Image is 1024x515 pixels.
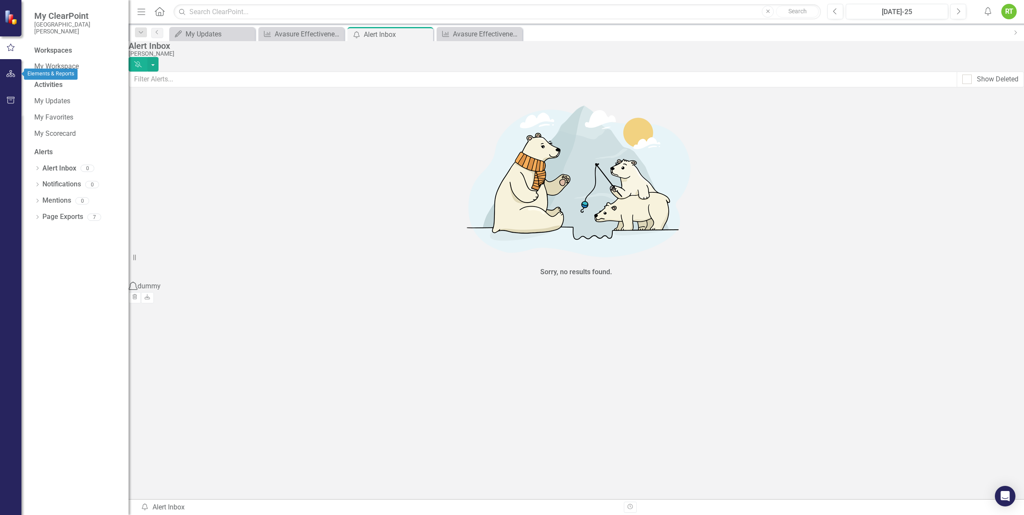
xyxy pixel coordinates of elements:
[34,21,120,35] small: [GEOGRAPHIC_DATA][PERSON_NAME]
[846,4,948,19] button: [DATE]-25
[977,75,1018,84] div: Show Deleted
[34,147,120,157] div: Alerts
[34,96,120,106] a: My Updates
[34,11,120,21] span: My ClearPoint
[260,29,342,39] a: Avasure Effectiveness - Staff Interventions (verbal)
[34,129,120,139] a: My Scorecard
[129,51,1020,57] div: [PERSON_NAME]
[788,8,807,15] span: Search
[540,267,612,277] div: Sorry, no results found.
[34,62,120,72] a: My Workspace
[849,7,945,17] div: [DATE]-25
[129,72,957,87] input: Filter Alerts...
[42,164,76,174] a: Alert Inbox
[42,212,83,222] a: Page Exports
[448,94,705,265] img: No results found
[141,503,188,512] div: Alert Inbox
[776,6,819,18] button: Search
[85,181,99,188] div: 0
[275,29,342,39] div: Avasure Effectiveness - Staff Interventions (verbal)
[34,80,120,90] div: Activities
[129,41,1020,51] div: Alert Inbox
[364,29,431,40] div: Alert Inbox
[138,281,161,291] div: dummy
[75,197,89,204] div: 0
[1001,4,1017,19] button: RT
[42,180,81,189] a: Notifications
[995,486,1015,506] div: Open Intercom Messenger
[24,69,78,80] div: Elements & Reports
[34,113,120,123] a: My Favorites
[34,46,72,56] div: Workspaces
[42,196,71,206] a: Mentions
[87,213,101,221] div: 7
[439,29,520,39] a: Avasure Effectiveness - Utilization (Device Hours)
[4,9,20,25] img: ClearPoint Strategy
[81,165,94,172] div: 0
[174,4,821,19] input: Search ClearPoint...
[186,29,253,39] div: My Updates
[453,29,520,39] div: Avasure Effectiveness - Utilization (Device Hours)
[171,29,253,39] a: My Updates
